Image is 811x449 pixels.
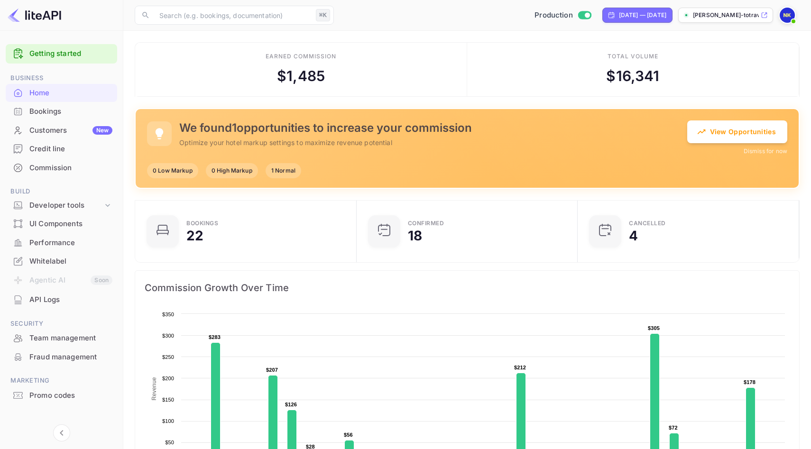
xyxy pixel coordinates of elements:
div: Click to change the date range period [602,8,673,23]
a: Whitelabel [6,252,117,270]
span: Business [6,73,117,83]
div: Credit line [29,144,112,155]
div: API Logs [6,291,117,309]
p: [PERSON_NAME]-totrave... [693,11,759,19]
text: $56 [344,432,353,438]
text: $212 [514,365,526,370]
div: Bookings [186,220,218,226]
div: CustomersNew [6,121,117,140]
a: Home [6,84,117,101]
div: Promo codes [6,386,117,405]
text: $300 [162,333,174,339]
a: CustomersNew [6,121,117,139]
span: Build [6,186,117,197]
a: Promo codes [6,386,117,404]
div: API Logs [29,294,112,305]
div: Switch to Sandbox mode [531,10,595,21]
div: $ 1,485 [277,65,325,87]
div: Developer tools [6,197,117,214]
text: $200 [162,376,174,381]
text: $72 [669,425,678,431]
img: LiteAPI logo [8,8,61,23]
p: Optimize your hotel markup settings to maximize revenue potential [179,137,472,147]
div: Bookings [6,102,117,121]
text: $178 [744,379,756,385]
span: 0 High Markup [206,166,258,175]
div: Commission [29,163,112,174]
div: Performance [29,238,112,248]
span: Commission Growth Over Time [145,280,790,295]
a: Team management [6,329,117,347]
div: Earned commission [266,52,336,61]
div: Total volume [608,52,658,61]
button: View Opportunities [687,120,787,143]
div: Getting started [6,44,117,64]
text: $50 [165,440,174,445]
span: Marketing [6,376,117,386]
text: Revenue [151,377,157,400]
text: $250 [162,354,174,360]
div: 18 [408,229,422,242]
span: 0 Low Markup [147,166,198,175]
span: Security [6,319,117,329]
span: 1 Normal [266,166,301,175]
a: Getting started [29,48,112,59]
div: Team management [29,333,112,344]
div: UI Components [29,219,112,229]
text: $305 [648,325,660,331]
div: Home [29,88,112,99]
div: UI Components [6,215,117,233]
a: Commission [6,159,117,176]
div: Confirmed [408,220,444,226]
a: Performance [6,234,117,251]
div: Performance [6,234,117,252]
div: Commission [6,159,117,177]
button: Collapse navigation [53,424,70,441]
text: $350 [162,312,174,317]
div: Developer tools [29,200,103,211]
img: Nikolas Kampas [780,8,795,23]
div: CANCELLED [629,220,666,226]
a: Bookings [6,102,117,120]
text: $207 [266,367,278,373]
div: New [92,126,112,135]
div: Bookings [29,106,112,117]
button: Dismiss for now [744,147,787,156]
div: ⌘K [316,9,330,21]
div: $ 16,341 [606,65,659,87]
div: Fraud management [6,348,117,367]
input: Search (e.g. bookings, documentation) [154,6,312,25]
div: Whitelabel [6,252,117,271]
text: $283 [209,334,221,340]
div: Whitelabel [29,256,112,267]
div: Promo codes [29,390,112,401]
div: Credit line [6,140,117,158]
text: $100 [162,418,174,424]
div: [DATE] — [DATE] [619,11,666,19]
div: Customers [29,125,112,136]
text: $150 [162,397,174,403]
div: 22 [186,229,203,242]
a: Credit line [6,140,117,157]
text: $126 [285,402,297,407]
a: API Logs [6,291,117,308]
a: UI Components [6,215,117,232]
div: Fraud management [29,352,112,363]
div: 4 [629,229,638,242]
div: Team management [6,329,117,348]
h5: We found 1 opportunities to increase your commission [179,120,472,136]
a: Fraud management [6,348,117,366]
span: Production [535,10,573,21]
